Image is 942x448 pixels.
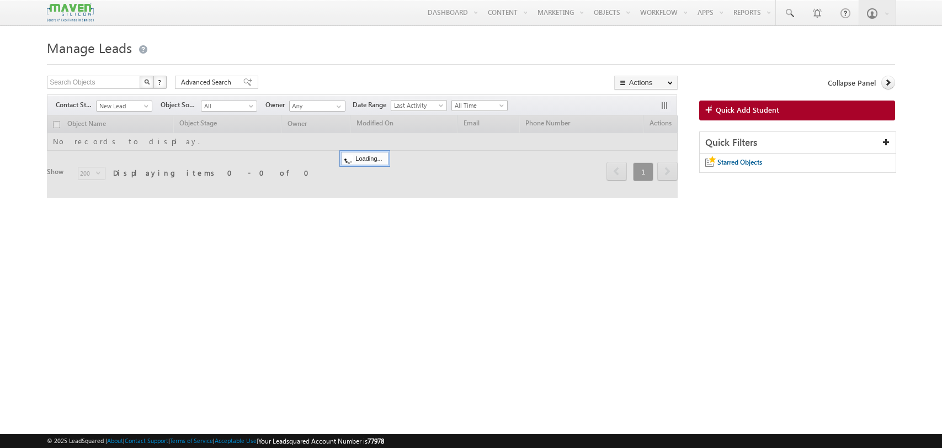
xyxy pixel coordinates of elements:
span: All Time [452,101,504,110]
span: Contact Stage [56,100,96,110]
span: All [201,101,254,111]
span: Manage Leads [47,39,132,56]
span: 77978 [368,437,384,445]
a: Last Activity [391,100,447,111]
a: Show All Items [331,101,344,112]
a: Terms of Service [170,437,213,444]
span: © 2025 LeadSquared | | | | | [47,436,384,446]
a: All Time [451,100,508,111]
span: Quick Add Student [716,105,779,115]
a: Contact Support [125,437,168,444]
img: Custom Logo [47,3,93,22]
a: Acceptable Use [215,437,257,444]
a: About [107,437,123,444]
span: ? [158,77,163,87]
span: Starred Objects [717,158,762,166]
img: Search [144,79,150,85]
span: Owner [265,100,289,110]
button: ? [153,76,167,89]
span: Collapse Panel [828,78,876,88]
button: Actions [614,76,678,89]
a: New Lead [96,101,152,112]
span: Advanced Search [181,77,235,87]
input: Type to Search [289,101,345,112]
a: All [201,101,257,112]
span: Object Source [161,100,201,110]
span: New Lead [97,101,149,111]
div: Quick Filters [700,132,896,154]
a: Quick Add Student [699,101,895,120]
span: Date Range [353,100,391,110]
span: Last Activity [391,101,444,110]
span: Your Leadsquared Account Number is [258,437,384,445]
div: Loading... [341,152,388,165]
